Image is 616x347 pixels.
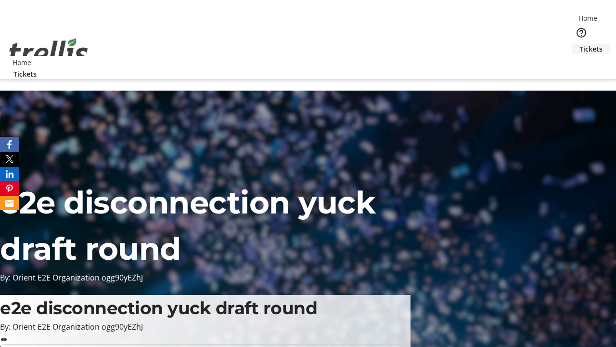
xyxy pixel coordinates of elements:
button: Cart [572,54,591,73]
img: Orient E2E Organization ogg90yEZhJ's Logo [6,27,91,76]
a: Tickets [6,69,44,79]
span: Tickets [579,44,603,54]
span: Tickets [13,69,37,79]
span: Home [13,57,31,67]
a: Home [6,57,37,67]
span: Home [578,13,597,23]
a: Home [572,13,603,23]
button: Help [572,23,591,42]
a: Tickets [572,44,610,54]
